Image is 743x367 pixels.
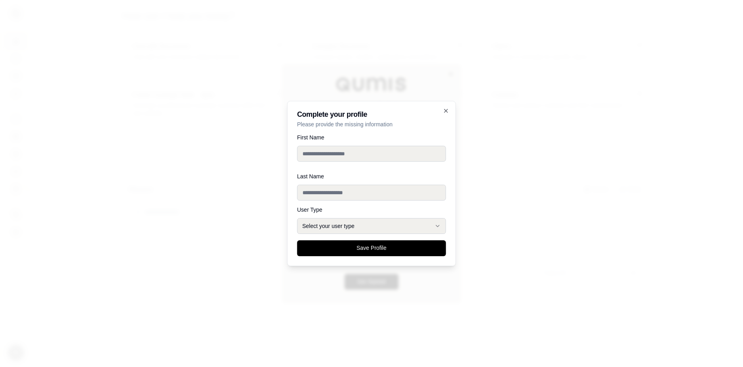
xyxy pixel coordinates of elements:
label: Last Name [297,174,446,179]
label: First Name [297,135,446,140]
label: User Type [297,207,446,212]
button: Save Profile [297,240,446,256]
p: Please provide the missing information [297,120,446,128]
h2: Complete your profile [297,111,446,118]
